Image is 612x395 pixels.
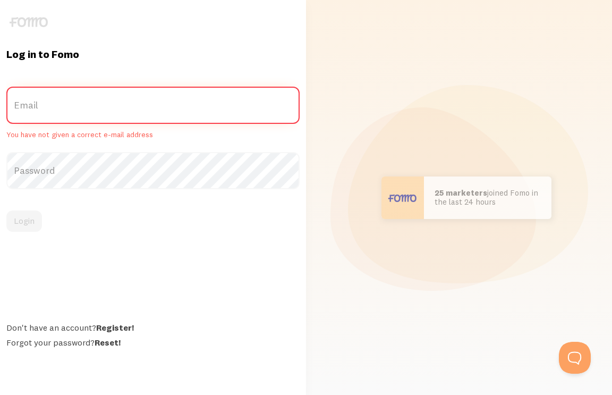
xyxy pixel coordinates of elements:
img: User avatar [381,177,424,219]
a: Reset! [95,337,121,348]
img: fomo-logo-gray-b99e0e8ada9f9040e2984d0d95b3b12da0074ffd48d1e5cb62ac37fc77b0b268.svg [10,17,48,27]
div: Forgot your password? [6,337,300,348]
iframe: Help Scout Beacon - Open [559,342,591,374]
h1: Log in to Fomo [6,47,300,61]
b: 25 marketers [435,188,487,198]
span: You have not given a correct e-mail address [6,130,300,140]
div: Don't have an account? [6,322,300,333]
a: Register! [96,322,134,333]
p: joined Fomo in the last 24 hours [435,189,541,206]
label: Password [6,152,300,189]
label: Email [6,87,300,124]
